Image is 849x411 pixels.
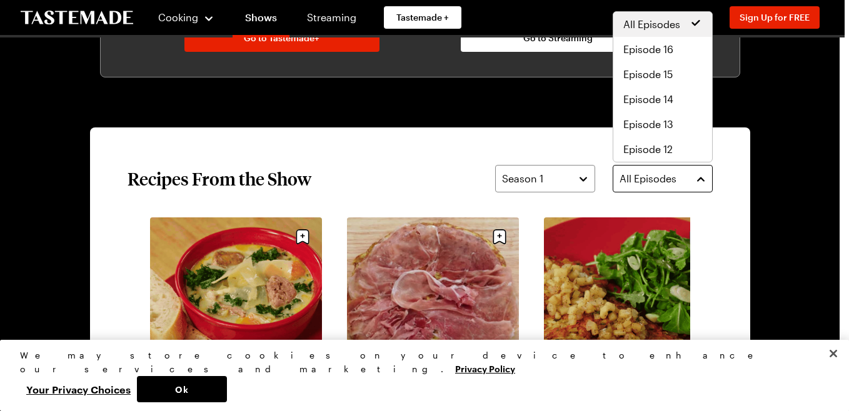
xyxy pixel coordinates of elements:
[623,142,673,157] span: Episode 12
[623,92,673,107] span: Episode 14
[20,376,137,402] button: Your Privacy Choices
[623,67,673,82] span: Episode 15
[455,362,515,374] a: More information about your privacy, opens in a new tab
[137,376,227,402] button: Ok
[20,349,818,402] div: Privacy
[623,17,680,32] span: All Episodes
[20,349,818,376] div: We may store cookies on your device to enhance our services and marketing.
[620,171,676,186] span: All Episodes
[613,165,713,192] button: All Episodes
[820,340,847,367] button: Close
[623,42,673,57] span: Episode 16
[623,117,673,132] span: Episode 13
[613,11,713,162] div: All Episodes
